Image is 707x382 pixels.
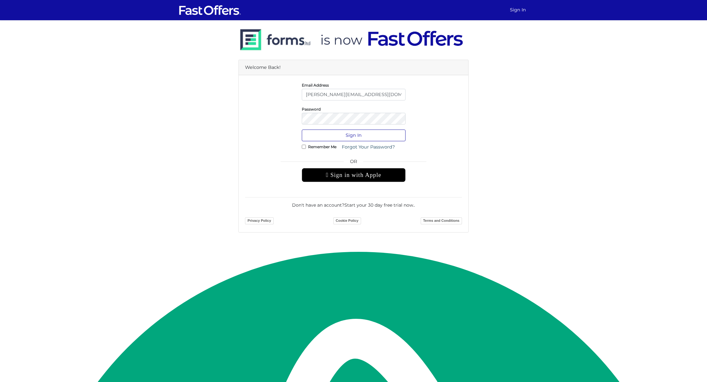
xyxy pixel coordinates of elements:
button: Sign In [302,130,406,141]
div: Sign in with Apple [302,168,406,182]
div: Welcome Back! [239,60,468,75]
input: E-Mail [302,89,406,100]
a: Sign In [507,4,529,16]
div: Don't have an account? . [245,197,462,209]
a: Cookie Policy [333,217,361,224]
a: Privacy Policy [245,217,274,224]
label: Email Address [302,84,329,86]
span: OR [302,158,406,168]
a: Start your 30 day free trial now. [344,202,414,208]
a: Forgot Your Password? [338,141,399,153]
label: Remember Me [308,146,336,148]
a: Terms and Conditions [421,217,462,224]
label: Password [302,108,321,110]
